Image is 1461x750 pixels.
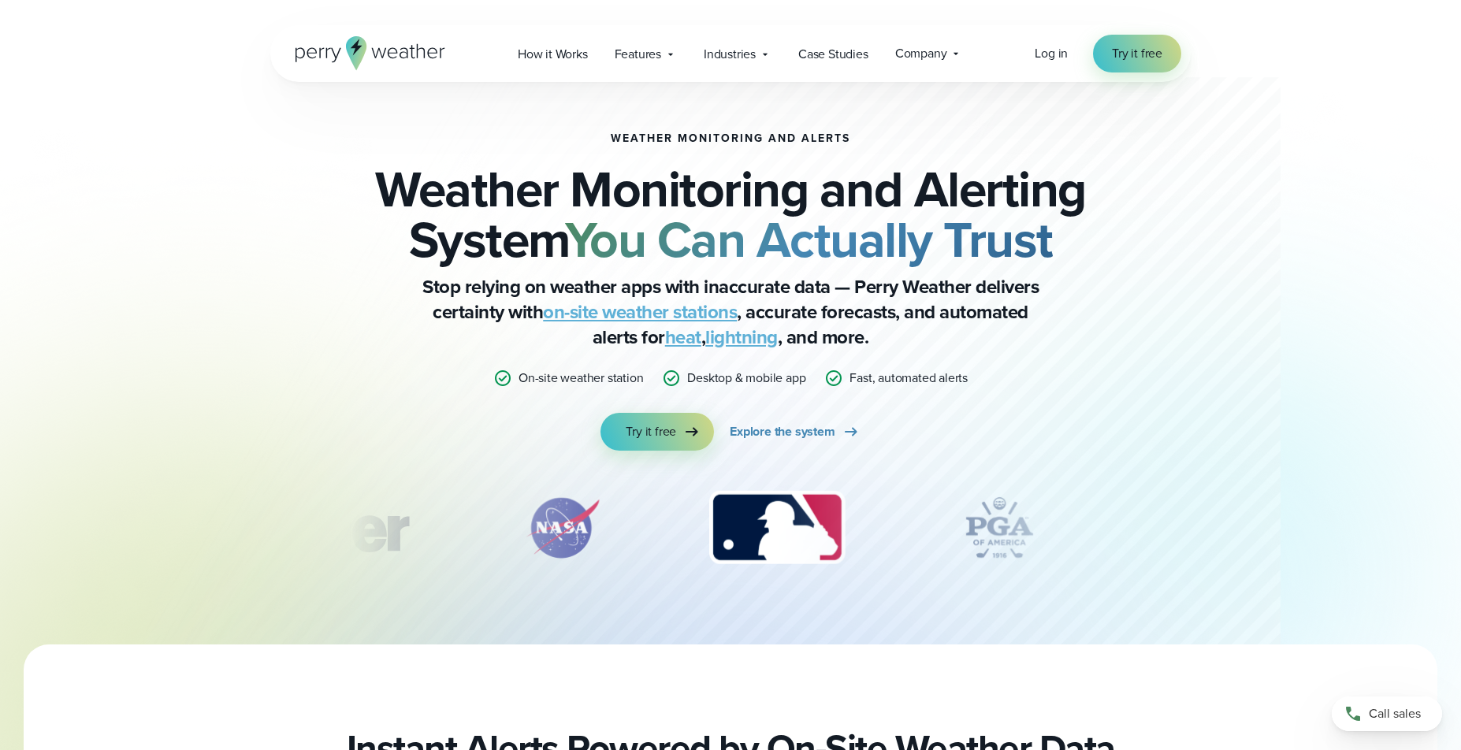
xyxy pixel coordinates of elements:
[849,369,968,388] p: Fast, automated alerts
[895,44,947,63] span: Company
[1332,696,1442,731] a: Call sales
[1035,44,1068,63] a: Log in
[730,422,835,441] span: Explore the system
[1093,35,1181,72] a: Try it free
[208,488,432,567] img: Turner-Construction_1.svg
[615,45,661,64] span: Features
[704,45,756,64] span: Industries
[705,323,778,351] a: lightning
[600,413,714,451] a: Try it free
[507,488,618,567] div: 2 of 12
[565,202,1053,277] strong: You Can Actually Trust
[519,369,643,388] p: On-site weather station
[208,488,432,567] div: 1 of 12
[626,422,676,441] span: Try it free
[507,488,618,567] img: NASA.svg
[611,132,850,145] h1: Weather Monitoring and Alerts
[693,488,860,567] img: MLB.svg
[504,38,601,70] a: How it Works
[1035,44,1068,62] span: Log in
[693,488,860,567] div: 3 of 12
[730,413,860,451] a: Explore the system
[936,488,1062,567] div: 4 of 12
[1369,704,1421,723] span: Call sales
[798,45,868,64] span: Case Studies
[415,274,1046,350] p: Stop relying on weather apps with inaccurate data — Perry Weather delivers certainty with , accur...
[543,298,737,326] a: on-site weather stations
[665,323,701,351] a: heat
[518,45,588,64] span: How it Works
[785,38,882,70] a: Case Studies
[349,164,1112,265] h2: Weather Monitoring and Alerting System
[349,488,1112,575] div: slideshow
[936,488,1062,567] img: PGA.svg
[687,369,805,388] p: Desktop & mobile app
[1112,44,1162,63] span: Try it free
